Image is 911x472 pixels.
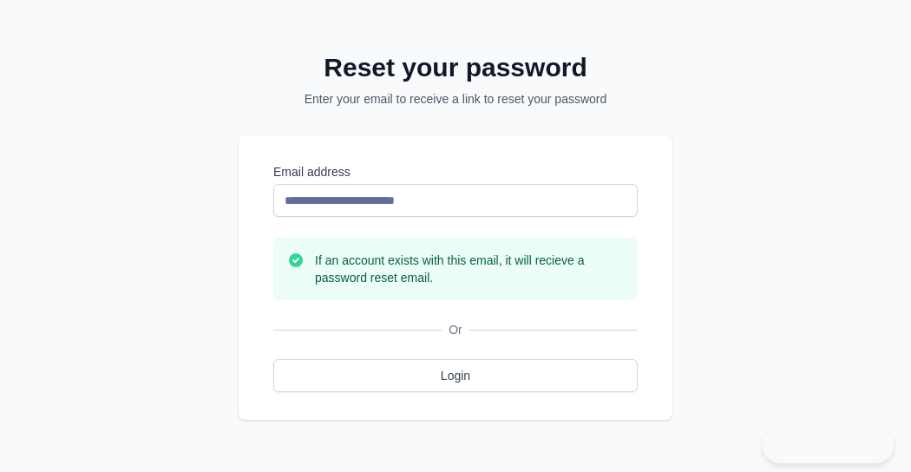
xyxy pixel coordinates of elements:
[273,163,638,180] label: Email address
[261,90,650,108] p: Enter your email to receive a link to reset your password
[763,427,894,463] iframe: Toggle Customer Support
[273,359,638,392] a: Login
[261,52,650,83] h2: Reset your password
[315,252,624,286] h3: If an account exists with this email, it will recieve a password reset email.
[442,321,469,338] span: Or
